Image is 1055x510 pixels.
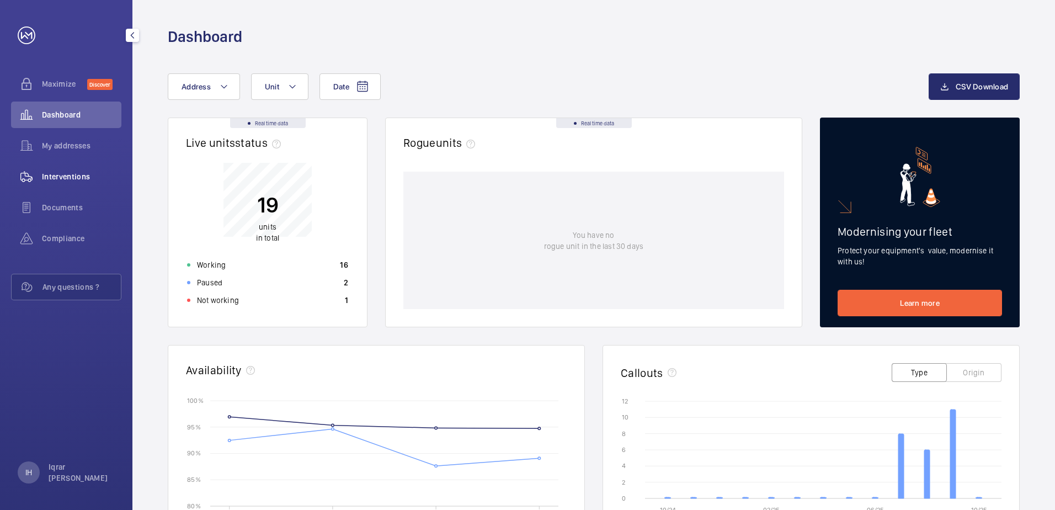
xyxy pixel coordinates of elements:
[235,136,285,150] span: status
[403,136,479,150] h2: Rogue
[168,26,242,47] h1: Dashboard
[621,366,663,380] h2: Callouts
[186,363,242,377] h2: Availability
[838,225,1002,238] h2: Modernising your fleet
[186,136,285,150] h2: Live units
[187,396,204,404] text: 100 %
[49,461,115,484] p: Iqrar [PERSON_NAME]
[838,245,1002,267] p: Protect your equipment's value, modernise it with us!
[900,147,940,207] img: marketing-card.svg
[197,295,239,306] p: Not working
[838,290,1002,316] a: Learn more
[256,191,279,219] p: 19
[892,363,947,382] button: Type
[42,109,121,120] span: Dashboard
[42,78,87,89] span: Maximize
[622,397,628,405] text: 12
[230,118,306,128] div: Real time data
[319,73,381,100] button: Date
[42,233,121,244] span: Compliance
[251,73,308,100] button: Unit
[622,479,625,486] text: 2
[340,259,348,270] p: 16
[197,259,226,270] p: Working
[622,462,626,470] text: 4
[187,502,201,509] text: 80 %
[544,230,643,252] p: You have no rogue unit in the last 30 days
[168,73,240,100] button: Address
[42,140,121,151] span: My addresses
[622,430,626,438] text: 8
[265,82,279,91] span: Unit
[187,423,201,431] text: 95 %
[87,79,113,90] span: Discover
[42,202,121,213] span: Documents
[42,281,121,293] span: Any questions ?
[946,363,1001,382] button: Origin
[42,171,121,182] span: Interventions
[256,221,279,243] p: in total
[929,73,1020,100] button: CSV Download
[622,413,628,421] text: 10
[436,136,480,150] span: units
[182,82,211,91] span: Address
[622,446,626,454] text: 6
[259,222,276,231] span: units
[197,277,222,288] p: Paused
[956,82,1008,91] span: CSV Download
[187,449,201,457] text: 90 %
[345,295,348,306] p: 1
[344,277,348,288] p: 2
[556,118,632,128] div: Real time data
[333,82,349,91] span: Date
[622,495,626,502] text: 0
[25,467,32,478] p: IH
[187,476,201,484] text: 85 %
